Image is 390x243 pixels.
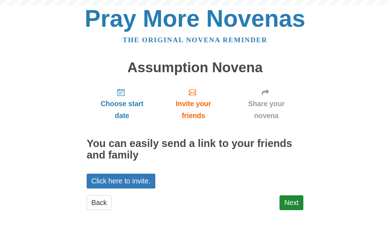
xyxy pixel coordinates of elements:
span: Invite your friends [165,98,222,122]
h1: Assumption Novena [87,60,303,75]
span: Share your novena [237,98,296,122]
a: Back [87,195,112,210]
a: The original novena reminder [123,36,268,44]
a: Invite your friends [157,82,229,125]
a: Next [279,195,303,210]
a: Choose start date [87,82,157,125]
a: Pray More Novenas [85,5,305,32]
span: Choose start date [94,98,150,122]
a: Share your novena [229,82,303,125]
a: Click here to invite. [87,174,155,188]
h2: You can easily send a link to your friends and family [87,138,303,161]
